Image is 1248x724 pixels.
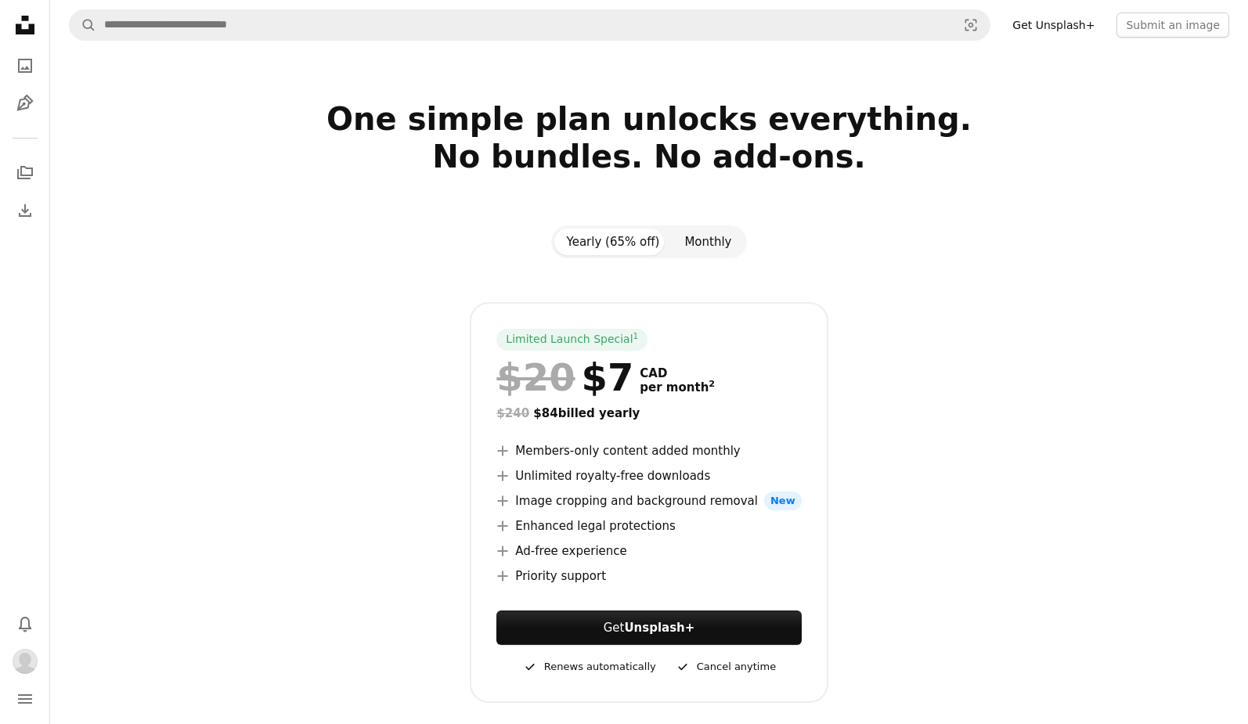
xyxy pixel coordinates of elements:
sup: 2 [709,379,715,389]
button: Yearly (65% off) [554,229,673,255]
div: $7 [496,357,633,398]
button: Search Unsplash [70,10,96,40]
div: Limited Launch Special [496,329,647,351]
a: 1 [630,332,642,348]
a: Download History [9,195,41,226]
li: Ad-free experience [496,542,801,560]
span: $240 [496,406,529,420]
button: Menu [9,683,41,715]
li: Unlimited royalty-free downloads [496,466,801,485]
strong: Unsplash+ [624,621,694,635]
button: Notifications [9,608,41,639]
div: Cancel anytime [675,657,776,676]
form: Find visuals sitewide [69,9,990,41]
li: Members-only content added monthly [496,441,801,460]
a: GetUnsplash+ [496,611,801,645]
img: Avatar of user John McPherson [13,649,38,674]
span: CAD [640,366,715,380]
li: Priority support [496,567,801,585]
li: Enhanced legal protections [496,517,801,535]
li: Image cropping and background removal [496,492,801,510]
span: $20 [496,357,575,398]
span: New [764,492,802,510]
a: Get Unsplash+ [1003,13,1104,38]
div: Renews automatically [522,657,656,676]
a: Illustrations [9,88,41,119]
button: Visual search [952,10,990,40]
a: Photos [9,50,41,81]
a: Home — Unsplash [9,9,41,44]
a: Collections [9,157,41,189]
h2: One simple plan unlocks everything. No bundles. No add-ons. [142,100,1156,213]
sup: 1 [633,331,639,340]
button: Submit an image [1116,13,1229,38]
button: Profile [9,646,41,677]
div: $84 billed yearly [496,404,801,423]
a: 2 [705,380,718,394]
button: Monthly [672,229,744,255]
span: per month [640,380,715,394]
